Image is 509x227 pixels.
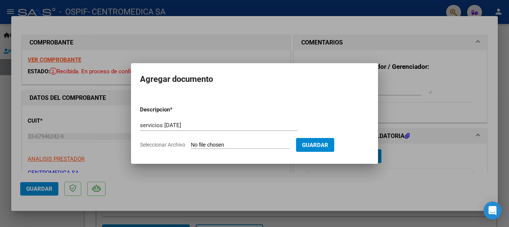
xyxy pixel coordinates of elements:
p: Descripcion [140,105,209,114]
span: Seleccionar Archivo [140,142,185,148]
div: Open Intercom Messenger [484,202,502,220]
span: Guardar [302,142,328,148]
button: Guardar [296,138,334,152]
h2: Agregar documento [140,72,369,86]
